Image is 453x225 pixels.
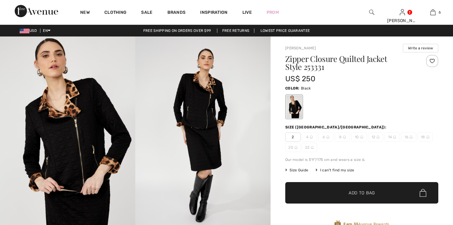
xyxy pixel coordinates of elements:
img: ring-m.svg [376,135,380,139]
img: ring-m.svg [360,135,363,139]
span: 6 [318,132,334,142]
span: 16 [401,132,416,142]
a: Lowest Price Guarantee [256,29,315,33]
span: 6 [439,10,441,15]
div: Our model is 5'9"/175 cm and wears a size 6. [285,157,438,162]
img: ring-m.svg [326,135,329,139]
span: Add to Bag [349,190,375,196]
h1: Zipper Closure Quilted Jacket Style 253331 [285,55,413,71]
img: ring-m.svg [410,135,413,139]
span: 12 [368,132,383,142]
span: 4 [302,132,317,142]
a: Sale [141,10,152,16]
a: Brands [167,10,186,16]
span: Black [301,86,311,90]
a: Free Returns [217,29,255,33]
img: search the website [369,9,374,16]
div: Black [286,95,302,118]
img: ring-m.svg [310,135,313,139]
div: Size ([GEOGRAPHIC_DATA]/[GEOGRAPHIC_DATA]): [285,124,387,130]
img: My Info [400,9,405,16]
span: Color: [285,86,300,90]
div: [PERSON_NAME] [387,17,417,24]
button: Add to Bag [285,182,438,204]
img: 1ère Avenue [15,5,58,17]
span: 14 [384,132,400,142]
a: Free shipping on orders over $99 [138,29,216,33]
span: US$ 250 [285,74,315,83]
span: 20 [285,143,301,152]
a: Prom [267,9,279,16]
a: Clothing [104,10,126,16]
a: Sign In [400,9,405,15]
span: 8 [335,132,350,142]
div: I can't find my size [316,167,354,173]
img: My Bag [430,9,436,16]
button: Write a review [403,44,438,52]
img: ring-m.svg [426,135,429,139]
img: ring-m.svg [393,135,396,139]
a: New [80,10,90,16]
span: USD [20,29,39,33]
img: ring-m.svg [343,135,346,139]
a: 6 [418,9,448,16]
span: Inspiration [200,10,227,16]
span: Size Guide [285,167,308,173]
img: US Dollar [20,29,29,33]
span: 22 [302,143,317,152]
span: EN [43,29,51,33]
a: [PERSON_NAME] [285,46,316,50]
span: 2 [285,132,301,142]
a: Live [242,9,252,16]
img: ring-m.svg [294,146,298,149]
img: ring-m.svg [311,146,314,149]
span: 10 [351,132,367,142]
span: 18 [417,132,433,142]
